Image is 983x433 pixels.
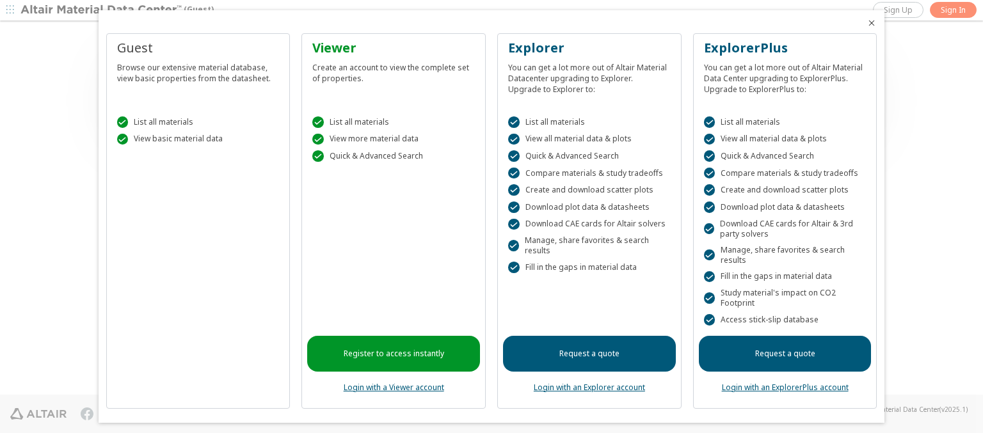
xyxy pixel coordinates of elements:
[117,134,280,145] div: View basic material data
[117,116,280,128] div: List all materials
[312,57,475,84] div: Create an account to view the complete set of properties.
[312,134,324,145] div: 
[704,184,867,196] div: Create and download scatter plots
[704,134,715,145] div: 
[508,168,520,179] div: 
[312,116,324,128] div: 
[307,336,480,372] a: Register to access instantly
[508,134,671,145] div: View all material data & plots
[508,116,520,128] div: 
[704,39,867,57] div: ExplorerPlus
[508,134,520,145] div: 
[704,168,715,179] div: 
[704,292,715,304] div: 
[508,39,671,57] div: Explorer
[704,219,867,239] div: Download CAE cards for Altair & 3rd party solvers
[704,168,867,179] div: Compare materials & study tradeoffs
[704,314,867,326] div: Access stick-slip database
[704,116,715,128] div: 
[508,219,520,230] div: 
[508,116,671,128] div: List all materials
[704,201,867,213] div: Download plot data & datasheets
[344,382,444,393] a: Login with a Viewer account
[722,382,849,393] a: Login with an ExplorerPlus account
[508,262,671,273] div: Fill in the gaps in material data
[699,336,872,372] a: Request a quote
[312,39,475,57] div: Viewer
[867,18,877,28] button: Close
[704,134,867,145] div: View all material data & plots
[704,201,715,213] div: 
[508,262,520,273] div: 
[117,134,129,145] div: 
[312,134,475,145] div: View more material data
[704,150,715,162] div: 
[534,382,645,393] a: Login with an Explorer account
[117,57,280,84] div: Browse our extensive material database, view basic properties from the datasheet.
[508,184,671,196] div: Create and download scatter plots
[117,116,129,128] div: 
[704,57,867,95] div: You can get a lot more out of Altair Material Data Center upgrading to ExplorerPlus. Upgrade to E...
[508,150,671,162] div: Quick & Advanced Search
[704,288,867,308] div: Study material's impact on CO2 Footprint
[312,150,475,162] div: Quick & Advanced Search
[508,201,671,213] div: Download plot data & datasheets
[704,116,867,128] div: List all materials
[508,240,519,251] div: 
[312,150,324,162] div: 
[503,336,676,372] a: Request a quote
[508,184,520,196] div: 
[508,150,520,162] div: 
[508,235,671,256] div: Manage, share favorites & search results
[704,223,714,235] div: 
[704,314,715,326] div: 
[704,245,867,265] div: Manage, share favorites & search results
[312,116,475,128] div: List all materials
[508,201,520,213] div: 
[508,168,671,179] div: Compare materials & study tradeoffs
[704,271,715,283] div: 
[117,39,280,57] div: Guest
[508,57,671,95] div: You can get a lot more out of Altair Material Datacenter upgrading to Explorer. Upgrade to Explor...
[704,184,715,196] div: 
[508,219,671,230] div: Download CAE cards for Altair solvers
[704,150,867,162] div: Quick & Advanced Search
[704,271,867,283] div: Fill in the gaps in material data
[704,249,715,261] div: 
